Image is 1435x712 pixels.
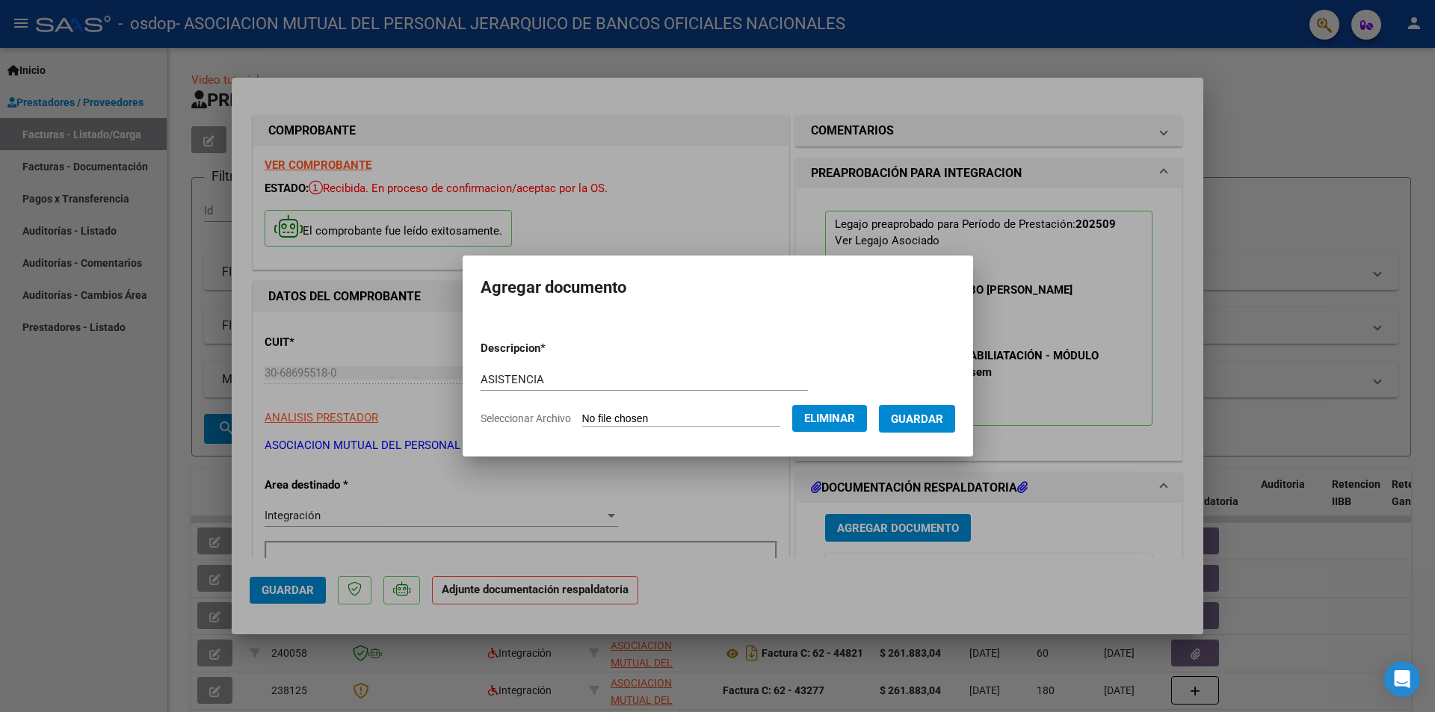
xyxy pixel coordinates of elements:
[481,412,571,424] span: Seleccionar Archivo
[891,412,943,426] span: Guardar
[481,273,955,302] h2: Agregar documento
[879,405,955,433] button: Guardar
[792,405,867,432] button: Eliminar
[1384,661,1420,697] div: Open Intercom Messenger
[804,412,855,425] span: Eliminar
[481,340,623,357] p: Descripcion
